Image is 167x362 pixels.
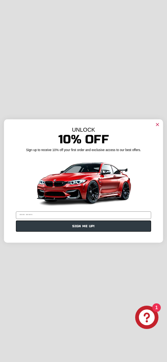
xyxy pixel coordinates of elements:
[72,126,95,132] span: UNLOCK
[26,148,141,152] span: Sign up to receive 10% off your first order and exclusive access to our best offers.
[16,221,151,232] button: SIGN ME UP!
[58,132,109,146] span: 10% Off
[133,306,161,331] inbox-online-store-chat: Shopify online store chat
[34,154,133,210] img: Banner showing BMW 4 Series Body kit
[16,211,151,219] input: YOUR EMAIL
[154,121,160,127] button: Close dialog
